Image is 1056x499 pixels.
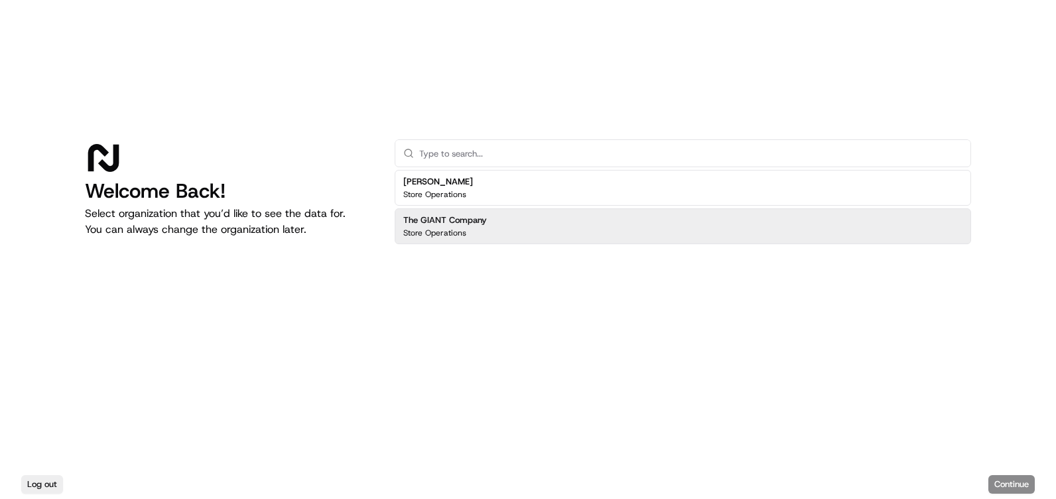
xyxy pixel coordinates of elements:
[85,206,373,238] p: Select organization that you’d like to see the data for. You can always change the organization l...
[395,167,971,247] div: Suggestions
[403,214,487,226] h2: The GIANT Company
[419,140,962,167] input: Type to search...
[403,228,466,238] p: Store Operations
[85,179,373,203] h1: Welcome Back!
[21,475,63,494] button: Log out
[403,189,466,200] p: Store Operations
[403,176,473,188] h2: [PERSON_NAME]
